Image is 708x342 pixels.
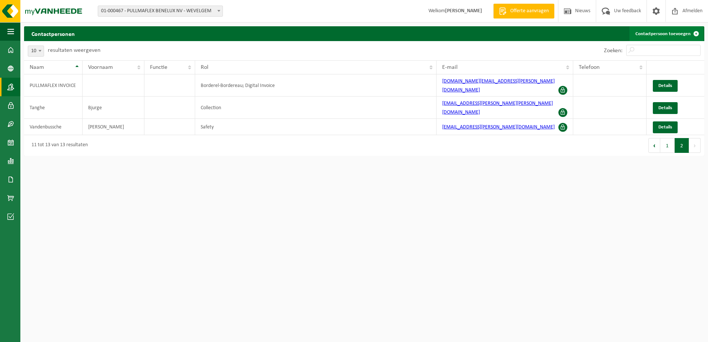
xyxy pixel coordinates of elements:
[579,64,600,70] span: Telefoon
[24,74,83,97] td: PULLMAFLEX INVOICE
[28,46,44,56] span: 10
[653,102,678,114] a: Details
[98,6,223,17] span: 01-000467 - PULLMAFLEX BENELUX NV - WEVELGEM
[648,138,660,153] button: Previous
[508,7,551,15] span: Offerte aanvragen
[445,8,482,14] strong: [PERSON_NAME]
[83,97,144,119] td: Bjurge
[653,80,678,92] a: Details
[28,46,44,57] span: 10
[658,83,672,88] span: Details
[24,26,82,41] h2: Contactpersonen
[442,101,553,115] a: [EMAIL_ADDRESS][PERSON_NAME][PERSON_NAME][DOMAIN_NAME]
[88,64,113,70] span: Voornaam
[195,97,437,119] td: Collection
[604,48,622,54] label: Zoeken:
[442,124,555,130] a: [EMAIL_ADDRESS][PERSON_NAME][DOMAIN_NAME]
[24,97,83,119] td: Tanghe
[442,64,458,70] span: E-mail
[195,119,437,135] td: Safety
[28,139,88,152] div: 11 tot 13 van 13 resultaten
[195,74,437,97] td: Borderel-Bordereau; Digital Invoice
[658,125,672,130] span: Details
[493,4,554,19] a: Offerte aanvragen
[675,138,689,153] button: 2
[98,6,223,16] span: 01-000467 - PULLMAFLEX BENELUX NV - WEVELGEM
[30,64,44,70] span: Naam
[689,138,701,153] button: Next
[658,105,672,110] span: Details
[24,119,83,135] td: Vandenbussche
[442,78,555,93] a: [DOMAIN_NAME][EMAIL_ADDRESS][PERSON_NAME][DOMAIN_NAME]
[660,138,675,153] button: 1
[629,26,704,41] a: Contactpersoon toevoegen
[48,47,100,53] label: resultaten weergeven
[653,121,678,133] a: Details
[83,119,144,135] td: [PERSON_NAME]
[201,64,208,70] span: Rol
[150,64,167,70] span: Functie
